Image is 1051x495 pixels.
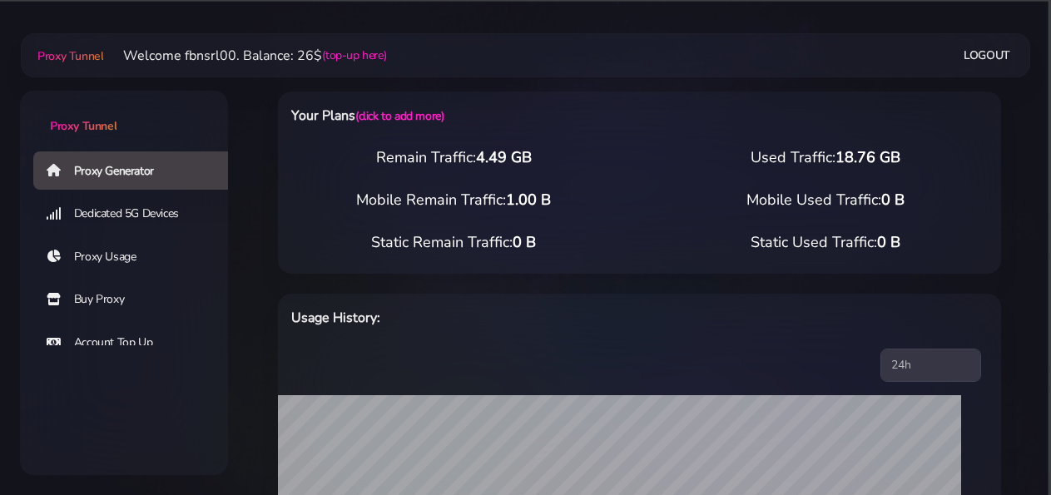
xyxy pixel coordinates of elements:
a: Dedicated 5G Devices [33,195,241,233]
span: Proxy Tunnel [37,48,103,64]
div: Mobile Used Traffic: [640,189,1012,211]
div: Used Traffic: [640,146,1012,169]
span: Proxy Tunnel [50,118,117,134]
span: 0 B [877,232,900,252]
div: Mobile Remain Traffic: [268,189,640,211]
span: 18.76 GB [835,147,900,167]
h6: Your Plans [291,105,689,126]
a: Buy Proxy [33,280,241,319]
span: 0 B [881,190,905,210]
div: Remain Traffic: [268,146,640,169]
span: 0 B [513,232,536,252]
a: Proxy Tunnel [34,42,103,69]
li: Welcome fbnsrl00. Balance: 26$ [103,46,386,66]
a: Proxy Tunnel [20,91,228,135]
span: 4.49 GB [476,147,532,167]
a: Proxy Usage [33,238,241,276]
a: (top-up here) [322,47,386,64]
span: 1.00 B [506,190,551,210]
h6: Usage History: [291,307,689,329]
a: Account Top Up [33,324,241,362]
div: Static Remain Traffic: [268,231,640,254]
a: Logout [964,40,1010,71]
a: (click to add more) [355,108,444,124]
iframe: Webchat Widget [970,414,1030,474]
div: Static Used Traffic: [640,231,1012,254]
a: Proxy Generator [33,151,241,190]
